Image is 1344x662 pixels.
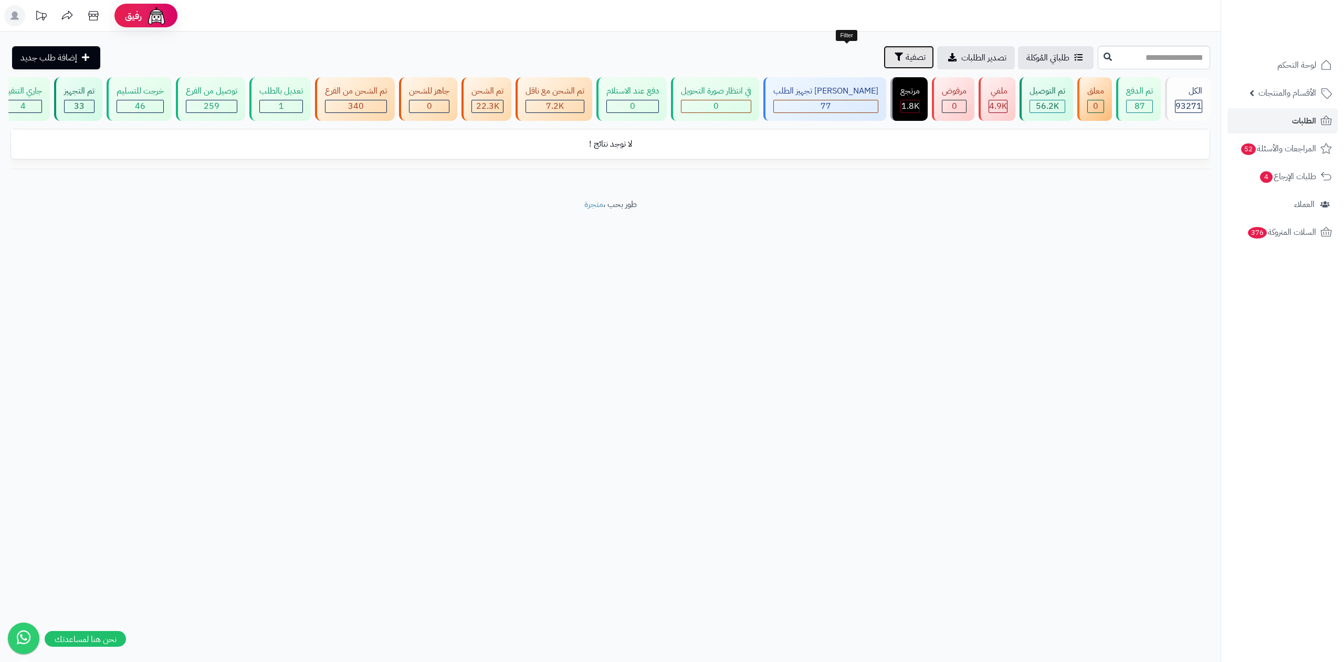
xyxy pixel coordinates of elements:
[884,46,934,69] button: تصفية
[1227,108,1338,133] a: الطلبات
[12,46,100,69] a: إضافة طلب جديد
[64,85,94,97] div: تم التجهيز
[1126,85,1153,97] div: تم الدفع
[1127,100,1152,112] div: 87
[836,30,857,42] div: Filter
[4,85,42,97] div: جاري التنفيذ
[681,100,751,112] div: 0
[472,100,503,112] div: 22326
[942,85,967,97] div: مرفوض
[146,5,167,26] img: ai-face.png
[11,130,1210,159] td: لا توجد نتائج !
[1227,164,1338,189] a: طلبات الإرجاع4
[1036,100,1059,112] span: 56.2K
[1227,220,1338,245] a: السلات المتروكة376
[74,100,85,112] span: 33
[279,100,284,112] span: 1
[1030,100,1065,112] div: 56175
[584,198,603,211] a: متجرة
[1018,46,1094,69] a: طلباتي المُوكلة
[989,100,1007,112] span: 4.9K
[1088,100,1104,112] div: 0
[594,77,669,121] a: دفع عند الاستلام 0
[397,77,459,121] a: جاهز للشحن 0
[325,100,386,112] div: 340
[476,100,499,112] span: 22.3K
[471,85,503,97] div: تم الشحن
[409,100,449,112] div: 0
[526,85,584,97] div: تم الشحن مع ناقل
[681,85,751,97] div: في انتظار صورة التحويل
[313,77,397,121] a: تم الشحن من الفرع 340
[607,100,658,112] div: 0
[526,100,584,112] div: 7223
[1135,100,1145,112] span: 87
[961,51,1006,64] span: تصدير الطلبات
[409,85,449,97] div: جاهز للشحن
[1087,85,1104,97] div: معلق
[28,5,54,29] a: تحديثات المنصة
[1075,77,1114,121] a: معلق 0
[20,100,26,112] span: 4
[713,100,719,112] span: 0
[247,77,313,121] a: تعديل بالطلب 1
[186,85,237,97] div: توصيل من الفرع
[65,100,94,112] div: 33
[1227,53,1338,78] a: لوحة التحكم
[1247,225,1316,240] span: السلات المتروكة
[20,51,77,64] span: إضافة طلب جديد
[4,100,41,112] div: 4
[821,100,831,112] span: 77
[937,46,1015,69] a: تصدير الطلبات
[606,85,659,97] div: دفع عند الاستلام
[186,100,237,112] div: 259
[325,85,387,97] div: تم الشحن من الفرع
[952,100,957,112] span: 0
[1292,113,1316,128] span: الطلبات
[1259,169,1316,184] span: طلبات الإرجاع
[1030,85,1065,97] div: تم التوصيل
[930,77,976,121] a: مرفوض 0
[1227,136,1338,161] a: المراجعات والأسئلة52
[669,77,761,121] a: في انتظار صورة التحويل 0
[989,100,1007,112] div: 4929
[761,77,888,121] a: [PERSON_NAME] تجهيز الطلب 77
[1241,143,1256,155] span: 52
[459,77,513,121] a: تم الشحن 22.3K
[774,100,878,112] div: 77
[1248,227,1267,239] span: 376
[104,77,174,121] a: خرجت للتسليم 46
[906,51,926,64] span: تصفية
[1227,192,1338,217] a: العملاء
[513,77,594,121] a: تم الشحن مع ناقل 7.2K
[900,85,920,97] div: مرتجع
[1175,85,1202,97] div: الكل
[1026,51,1069,64] span: طلباتي المُوكلة
[1093,100,1098,112] span: 0
[1175,100,1202,112] span: 93271
[1258,86,1316,100] span: الأقسام والمنتجات
[1240,141,1316,156] span: المراجعات والأسئلة
[1260,171,1273,183] span: 4
[125,9,142,22] span: رفيق
[989,85,1007,97] div: ملغي
[348,100,364,112] span: 340
[427,100,432,112] span: 0
[976,77,1017,121] a: ملغي 4.9K
[52,77,104,121] a: تم التجهيز 33
[1017,77,1075,121] a: تم التوصيل 56.2K
[1163,77,1212,121] a: الكل93271
[260,100,302,112] div: 1
[901,100,919,112] span: 1.8K
[901,100,919,112] div: 1771
[1114,77,1163,121] a: تم الدفع 87
[888,77,930,121] a: مرتجع 1.8K
[174,77,247,121] a: توصيل من الفرع 259
[259,85,303,97] div: تعديل بالطلب
[546,100,564,112] span: 7.2K
[942,100,966,112] div: 0
[1277,58,1316,73] span: لوحة التحكم
[773,85,878,97] div: [PERSON_NAME] تجهيز الطلب
[1294,197,1315,212] span: العملاء
[117,100,163,112] div: 46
